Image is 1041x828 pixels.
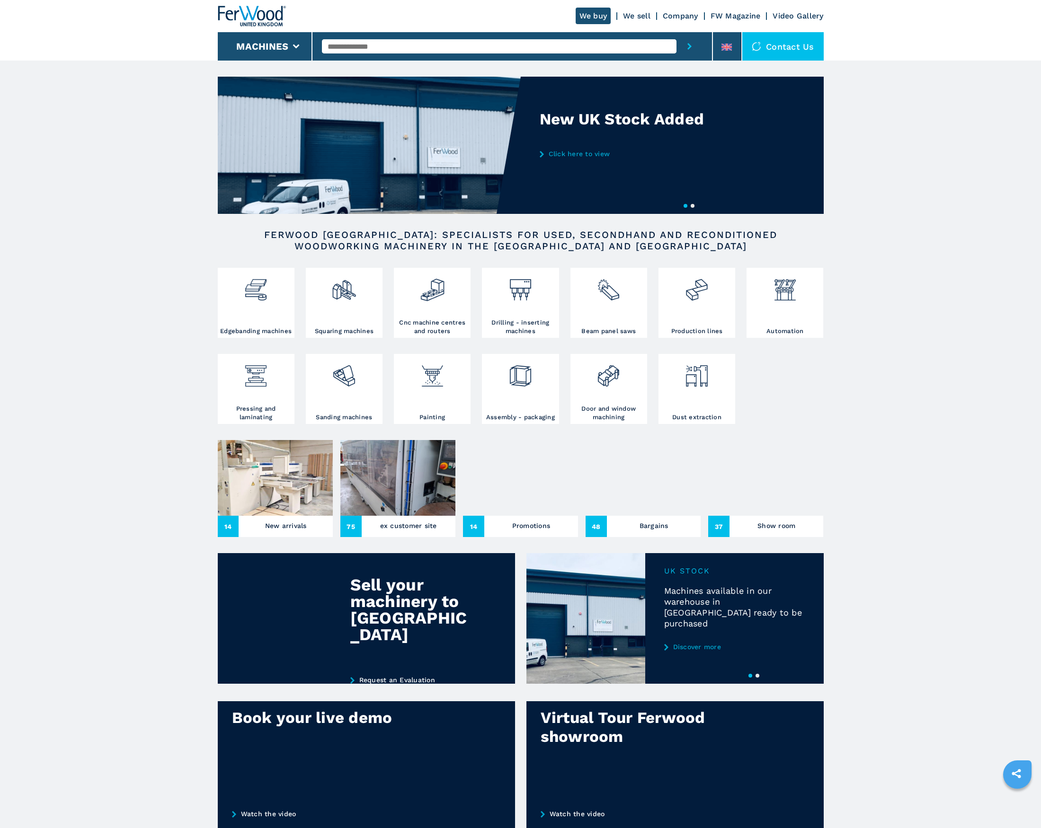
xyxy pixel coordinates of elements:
[331,356,356,388] img: levigatrici_2.png
[220,327,292,335] h3: Edgebanding machines
[573,405,645,422] h3: Door and window machining
[508,356,533,388] img: montaggio_imballaggio_2.png
[331,270,356,302] img: squadratrici_2.png
[306,268,383,338] a: Squaring machines
[463,516,484,537] span: 14
[396,318,468,335] h3: Cnc machine centres and routers
[350,577,474,643] div: Sell your machinery to [GEOGRAPHIC_DATA]
[586,516,607,537] span: 48
[596,270,621,302] img: sezionatrici_2.png
[581,327,636,335] h3: Beam panel saws
[218,354,294,424] a: Pressing and laminating
[684,204,687,208] button: 1
[676,32,703,61] button: submit-button
[218,77,521,214] img: New UK Stock Added
[540,150,725,158] a: Click here to view
[684,356,709,388] img: aspirazione_1.png
[512,519,551,532] h3: Promotions
[773,11,823,20] a: Video Gallery
[596,356,621,388] img: lavorazione_porte_finestre_2.png
[236,41,288,52] button: Machines
[640,519,668,532] h3: Bargains
[419,413,445,422] h3: Painting
[248,229,793,252] h2: FERWOOD [GEOGRAPHIC_DATA]: SPECIALISTS FOR USED, SECONDHAND AND RECONDITIONED WOODWORKING MACHINE...
[742,32,824,61] div: Contact us
[420,356,445,388] img: verniciatura_1.png
[576,8,611,24] a: We buy
[671,327,723,335] h3: Production lines
[664,643,805,651] a: Discover more
[420,270,445,302] img: centro_di_lavoro_cnc_2.png
[586,440,701,516] img: Bargains
[484,318,556,335] h3: Drilling - inserting machines
[394,354,471,424] a: Painting
[243,270,268,302] img: bordatrici_1.png
[1005,762,1028,785] a: sharethis
[773,270,798,302] img: automazione.png
[708,516,730,537] span: 37
[691,204,694,208] button: 2
[1001,785,1034,821] iframe: Chat
[756,674,759,678] button: 2
[708,440,823,537] a: Show room37Show room
[350,676,481,684] a: Request an Evaluation
[672,413,721,422] h3: Dust extraction
[526,553,645,684] img: Machines available in our warehouse in Leeds ready to be purchased
[658,268,735,338] a: Production lines
[482,354,559,424] a: Assembly - packaging
[570,268,647,338] a: Beam panel saws
[541,708,756,746] div: Virtual Tour Ferwood showroom
[265,519,307,532] h3: New arrivals
[747,268,823,338] a: Automation
[220,405,292,422] h3: Pressing and laminating
[218,268,294,338] a: Edgebanding machines
[482,268,559,338] a: Drilling - inserting machines
[380,519,437,532] h3: ex customer site
[394,268,471,338] a: Cnc machine centres and routers
[218,440,333,516] img: New arrivals
[232,708,447,727] div: Book your live demo
[684,270,709,302] img: linee_di_produzione_2.png
[766,327,804,335] h3: Automation
[508,270,533,302] img: foratrici_inseritrici_2.png
[315,327,374,335] h3: Squaring machines
[340,516,362,537] span: 75
[711,11,761,20] a: FW Magazine
[757,519,795,532] h3: Show room
[570,354,647,424] a: Door and window machining
[340,440,455,537] a: ex customer site75ex customer site
[752,42,761,51] img: Contact us
[340,440,455,516] img: ex customer site
[623,11,650,20] a: We sell
[218,440,333,537] a: New arrivals14New arrivals
[306,354,383,424] a: Sanding machines
[218,516,239,537] span: 14
[243,356,268,388] img: pressa-strettoia.png
[586,440,701,537] a: Bargains48Bargains
[218,6,286,26] img: Ferwood
[486,413,555,422] h3: Assembly - packaging
[463,440,578,537] a: Promotions14Promotions
[748,674,752,678] button: 1
[463,440,578,516] img: Promotions
[218,553,515,684] img: Sell your machinery to Ferwood
[663,11,698,20] a: Company
[316,413,372,422] h3: Sanding machines
[708,440,823,516] img: Show room
[658,354,735,424] a: Dust extraction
